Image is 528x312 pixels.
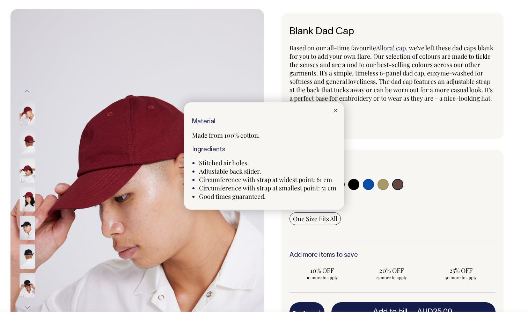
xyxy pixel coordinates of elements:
[192,119,215,125] span: Material
[199,167,261,175] span: Adjustable back slider.
[199,159,249,167] span: Stitched air holes.
[199,192,266,201] span: Good times guaranteed.
[192,147,225,153] span: Ingredients
[199,175,332,184] span: Circumference with strap at widest point: 61 cm
[199,184,336,192] span: Circumference with strap at smallest point: 51 cm
[192,131,260,139] span: Made from 100% cotton.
